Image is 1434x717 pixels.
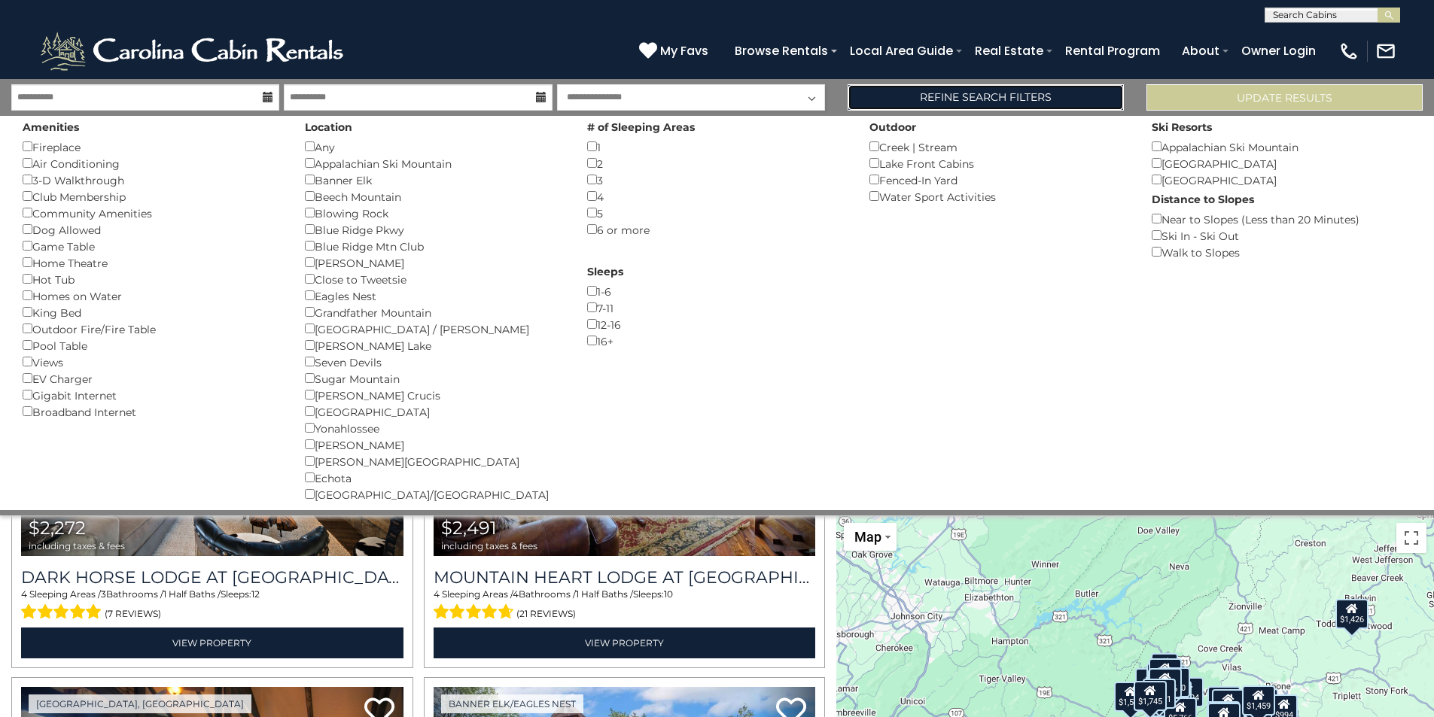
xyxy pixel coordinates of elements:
div: Sugar Mountain [305,370,565,387]
div: $1,871 [1149,658,1182,688]
a: Refine Search Filters [848,84,1124,111]
div: Grandfather Mountain [305,304,565,321]
span: 4 [434,588,440,600]
div: Beech Mountain [305,188,565,205]
div: 4 [587,188,847,205]
span: 10 [664,588,673,600]
div: [GEOGRAPHIC_DATA]/[GEOGRAPHIC_DATA] [305,486,565,503]
div: Outdoor Fire/Fire Table [23,321,282,337]
h3: Mountain Heart Lodge at Eagles Nest [434,567,816,588]
span: Map [854,529,881,545]
button: Update Results [1146,84,1423,111]
span: 1 Half Baths / [163,588,221,600]
span: (21 reviews) [516,604,576,624]
div: 12-16 [587,316,847,333]
div: $1,548 [1115,682,1148,712]
button: Toggle fullscreen view [1396,523,1426,553]
span: 3 [101,588,106,600]
div: Community Amenities [23,205,282,221]
div: 1-6 [587,283,847,299]
div: Any [305,138,565,155]
h3: Dark Horse Lodge at Eagles Nest [21,567,403,588]
div: 2 [587,155,847,172]
div: Yonahlossee [305,420,565,436]
div: $1,426 [1335,599,1369,629]
div: Home Theatre [23,254,282,271]
label: Distance to Slopes [1152,192,1254,207]
span: 4 [21,588,27,600]
div: Air Conditioning [23,155,282,172]
div: [GEOGRAPHIC_DATA] [1152,172,1411,188]
div: Gigabit Internet [23,387,282,403]
a: About [1174,38,1227,64]
a: Banner Elk/Eagles Nest [441,694,583,713]
div: [GEOGRAPHIC_DATA] [305,403,565,420]
span: My Favs [660,41,708,60]
div: Fireplace [23,138,282,155]
div: Appalachian Ski Mountain [1152,138,1411,155]
div: Dog Allowed [23,221,282,238]
div: $1,745 [1134,681,1167,711]
div: $1,459 [1242,685,1275,715]
div: Views [23,354,282,370]
div: [PERSON_NAME] [305,436,565,453]
a: View Property [21,627,403,658]
div: Blue Ridge Pkwy [305,221,565,238]
span: $2,272 [29,517,86,539]
div: [PERSON_NAME] Crucis [305,387,565,403]
a: Rental Program [1058,38,1168,64]
div: 5 [587,205,847,221]
div: Near to Slopes (Less than 20 Minutes) [1152,211,1411,227]
div: Sleeping Areas / Bathrooms / Sleeps: [434,588,816,624]
a: My Favs [639,41,712,61]
a: [GEOGRAPHIC_DATA], [GEOGRAPHIC_DATA] [29,694,251,713]
div: Fenced-In Yard [869,172,1129,188]
div: Walk to Slopes [1152,244,1411,260]
div: Echota [305,469,565,486]
div: Homes on Water [23,287,282,304]
span: (7 reviews) [105,604,161,624]
a: Dark Horse Lodge at [GEOGRAPHIC_DATA] [21,567,403,588]
span: 4 [513,588,519,600]
img: phone-regular-white.png [1338,41,1359,62]
div: Blue Ridge Mtn Club [305,238,565,254]
div: Ski In - Ski Out [1152,227,1411,244]
div: Broadband Internet [23,403,282,420]
div: 3-D Walkthrough [23,172,282,188]
div: [GEOGRAPHIC_DATA] / [PERSON_NAME] [305,321,565,337]
label: Sleeps [587,264,623,279]
div: 6 or more [587,221,847,238]
div: [GEOGRAPHIC_DATA] [1152,155,1411,172]
div: Banner Elk [305,172,565,188]
span: including taxes & fees [441,541,537,551]
label: Location [305,120,352,135]
div: Close to Tweetsie [305,271,565,287]
a: Browse Rentals [727,38,836,64]
span: 12 [251,588,260,600]
div: Appalachian Ski Mountain [305,155,565,172]
div: Pool Table [23,337,282,354]
div: Seven Devils [305,354,565,370]
div: Club Membership [23,188,282,205]
div: $1,520 [1157,667,1190,697]
div: $1,876 [1149,668,1182,698]
div: [PERSON_NAME][GEOGRAPHIC_DATA] [305,453,565,469]
div: $2,491 [1143,678,1176,708]
span: including taxes & fees [29,541,125,551]
img: mail-regular-white.png [1375,41,1396,62]
div: $931 [1151,652,1178,682]
div: King Bed [23,304,282,321]
div: 1 [587,138,847,155]
span: $2,491 [441,517,497,539]
label: Amenities [23,120,79,135]
div: $2,471 [1207,686,1241,716]
label: # of Sleeping Areas [587,120,695,135]
a: Owner Login [1234,38,1323,64]
div: Game Table [23,238,282,254]
label: Ski Resorts [1152,120,1212,135]
div: 16+ [587,333,847,349]
a: Local Area Guide [842,38,961,64]
div: [PERSON_NAME] Lake [305,337,565,354]
div: Hot Tub [23,271,282,287]
div: Water Sport Activities [869,188,1129,205]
